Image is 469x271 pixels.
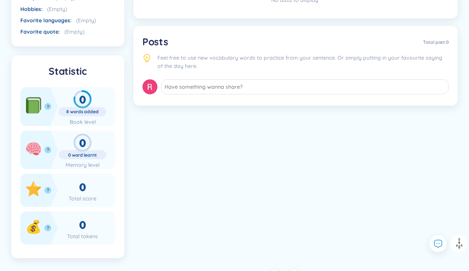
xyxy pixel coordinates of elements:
span: Hobbies [20,6,43,12]
a: avatar [142,79,157,97]
button: ? [44,146,51,153]
div: 0 word learnt [59,152,106,158]
h5: Posts [142,35,168,49]
div: 0 [59,90,106,108]
img: avatar [142,79,157,94]
img: to top [453,238,465,250]
p: Total post : 0 [423,39,449,45]
button: ? [44,225,51,231]
div: 8 words added [59,109,106,115]
button: ? [44,187,51,194]
div: Book level [59,118,106,126]
span: Feel free to use new vocabulary words to practice from your sentence. Or simply putting in your f... [157,54,449,70]
h5: Statistic [20,65,115,78]
span: 0 [79,180,86,195]
div: Total score [59,194,106,203]
span: 0 [79,218,86,233]
button: ? [44,103,51,110]
span: Favorite quote [20,28,60,35]
div: Total tokens [59,232,106,240]
div: 0 [59,134,106,152]
div: Memory level [59,161,106,169]
span: Favorite languages [20,17,72,24]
